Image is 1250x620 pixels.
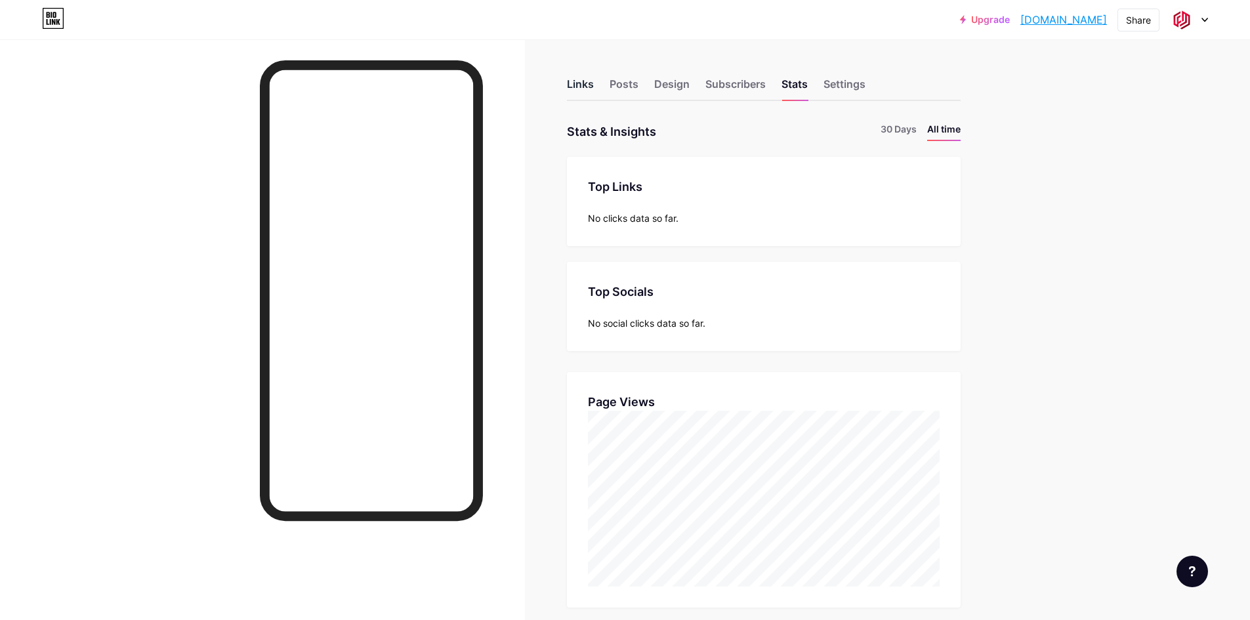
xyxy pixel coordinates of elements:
div: Settings [823,76,865,100]
div: No social clicks data so far. [588,316,940,330]
div: Stats [781,76,808,100]
li: All time [927,122,961,141]
div: Posts [610,76,638,100]
div: Stats & Insights [567,122,656,141]
div: Links [567,76,594,100]
div: Share [1126,13,1151,27]
div: Design [654,76,690,100]
div: Top Links [588,178,940,196]
img: financemagic [1169,7,1194,32]
li: 30 Days [881,122,917,141]
div: Top Socials [588,283,940,300]
a: [DOMAIN_NAME] [1020,12,1107,28]
div: Page Views [588,393,940,411]
div: Subscribers [705,76,766,100]
div: No clicks data so far. [588,211,940,225]
a: Upgrade [960,14,1010,25]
